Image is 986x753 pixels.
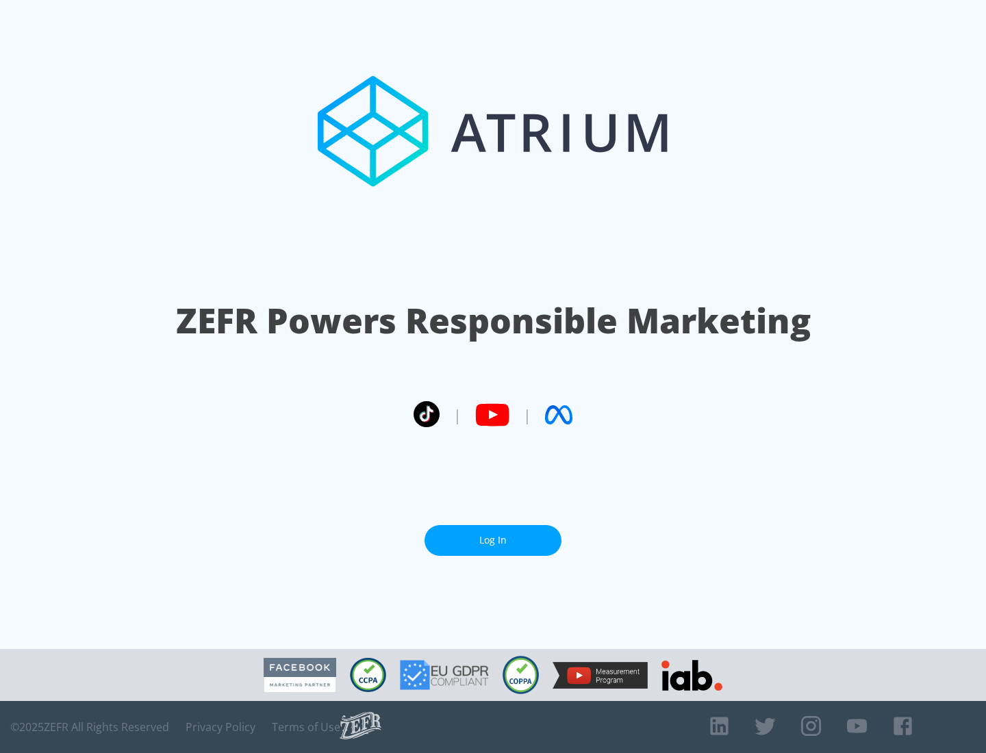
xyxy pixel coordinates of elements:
span: | [523,405,531,425]
img: COPPA Compliant [503,656,539,694]
img: IAB [661,660,722,691]
img: GDPR Compliant [400,660,489,690]
span: | [453,405,462,425]
a: Log In [425,525,561,556]
img: CCPA Compliant [350,658,386,692]
a: Privacy Policy [186,720,255,734]
img: YouTube Measurement Program [553,662,648,689]
span: © 2025 ZEFR All Rights Reserved [10,720,169,734]
h1: ZEFR Powers Responsible Marketing [176,297,811,344]
a: Terms of Use [272,720,340,734]
img: Facebook Marketing Partner [264,658,336,693]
